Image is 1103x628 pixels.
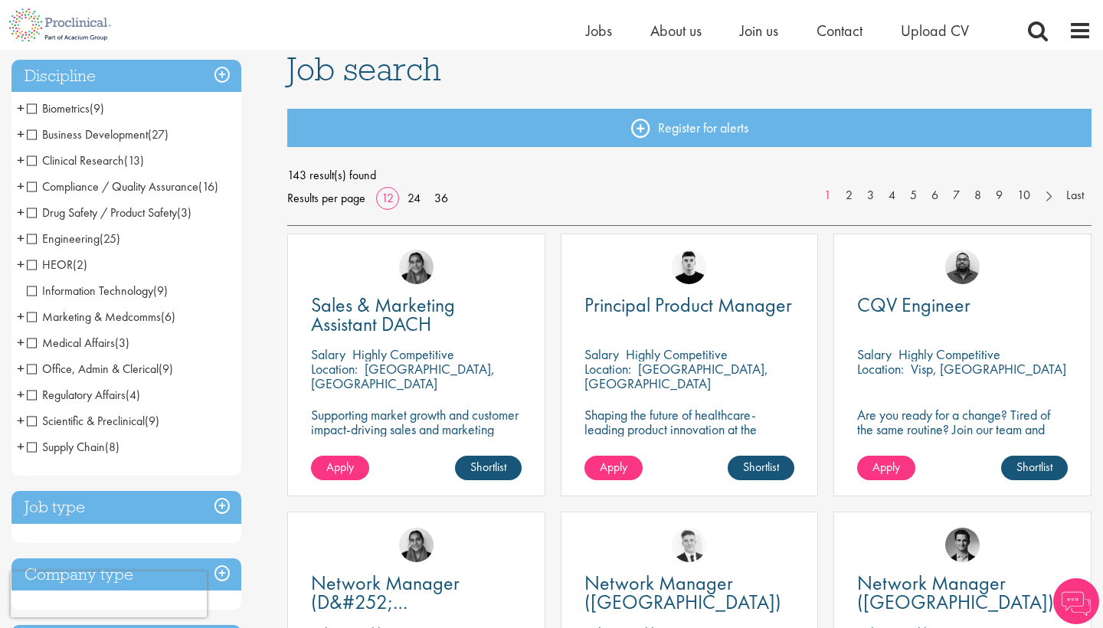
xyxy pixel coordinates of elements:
[311,345,345,363] span: Salary
[402,190,426,206] a: 24
[399,528,434,562] a: Anjali Parbhu
[399,250,434,284] img: Anjali Parbhu
[27,387,140,403] span: Regulatory Affairs
[584,570,781,615] span: Network Manager ([GEOGRAPHIC_DATA])
[898,345,1000,363] p: Highly Competitive
[911,360,1066,378] p: Visp, [GEOGRAPHIC_DATA]
[857,570,1054,615] span: Network Manager ([GEOGRAPHIC_DATA])
[584,296,795,315] a: Principal Product Manager
[126,387,140,403] span: (4)
[27,361,159,377] span: Office, Admin & Clerical
[857,574,1068,612] a: Network Manager ([GEOGRAPHIC_DATA])
[17,383,25,406] span: +
[988,187,1010,204] a: 9
[857,345,892,363] span: Salary
[584,574,795,612] a: Network Manager ([GEOGRAPHIC_DATA])
[311,456,369,480] a: Apply
[857,296,1068,315] a: CQV Engineer
[881,187,903,204] a: 4
[17,227,25,250] span: +
[27,439,119,455] span: Supply Chain
[924,187,946,204] a: 6
[153,283,168,299] span: (9)
[27,309,161,325] span: Marketing & Medcomms
[27,204,191,221] span: Drug Safety / Product Safety
[455,456,522,480] a: Shortlist
[872,459,900,475] span: Apply
[11,558,241,591] div: Company type
[27,283,168,299] span: Information Technology
[27,152,124,168] span: Clinical Research
[838,187,860,204] a: 2
[967,187,989,204] a: 8
[148,126,169,142] span: (27)
[27,126,148,142] span: Business Development
[901,21,969,41] a: Upload CV
[287,109,1092,147] a: Register for alerts
[584,292,792,318] span: Principal Product Manager
[17,253,25,276] span: +
[311,296,522,334] a: Sales & Marketing Assistant DACH
[177,204,191,221] span: (3)
[27,204,177,221] span: Drug Safety / Product Safety
[326,459,354,475] span: Apply
[17,96,25,119] span: +
[17,435,25,458] span: +
[27,100,104,116] span: Biometrics
[90,100,104,116] span: (9)
[672,528,706,562] img: Nicolas Daniel
[161,309,175,325] span: (6)
[17,175,25,198] span: +
[817,21,862,41] a: Contact
[1059,187,1092,204] a: Last
[857,407,1068,451] p: Are you ready for a change? Tired of the same routine? Join our team and make your mark in the in...
[945,187,967,204] a: 7
[586,21,612,41] a: Jobs
[859,187,882,204] a: 3
[584,345,619,363] span: Salary
[287,187,365,210] span: Results per page
[124,152,144,168] span: (13)
[27,178,218,195] span: Compliance / Quality Assurance
[429,190,453,206] a: 36
[352,345,454,363] p: Highly Competitive
[672,250,706,284] a: Patrick Melody
[27,335,115,351] span: Medical Affairs
[1001,456,1068,480] a: Shortlist
[600,459,627,475] span: Apply
[11,60,241,93] h3: Discipline
[1010,187,1038,204] a: 10
[17,149,25,172] span: +
[287,48,441,90] span: Job search
[27,178,198,195] span: Compliance / Quality Assurance
[27,387,126,403] span: Regulatory Affairs
[311,360,358,378] span: Location:
[311,574,522,612] a: Network Manager (D&#252;[GEOGRAPHIC_DATA])
[73,257,87,273] span: (2)
[945,528,980,562] img: Max Slevogt
[27,100,90,116] span: Biometrics
[584,407,795,466] p: Shaping the future of healthcare-leading product innovation at the intersection of technology and...
[11,491,241,524] h3: Job type
[27,309,175,325] span: Marketing & Medcomms
[817,187,839,204] a: 1
[17,331,25,354] span: +
[145,413,159,429] span: (9)
[945,250,980,284] img: Ashley Bennett
[584,456,643,480] a: Apply
[27,231,100,247] span: Engineering
[27,335,129,351] span: Medical Affairs
[159,361,173,377] span: (9)
[27,257,73,273] span: HEOR
[105,439,119,455] span: (8)
[740,21,778,41] a: Join us
[376,190,399,206] a: 12
[584,360,631,378] span: Location:
[115,335,129,351] span: (3)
